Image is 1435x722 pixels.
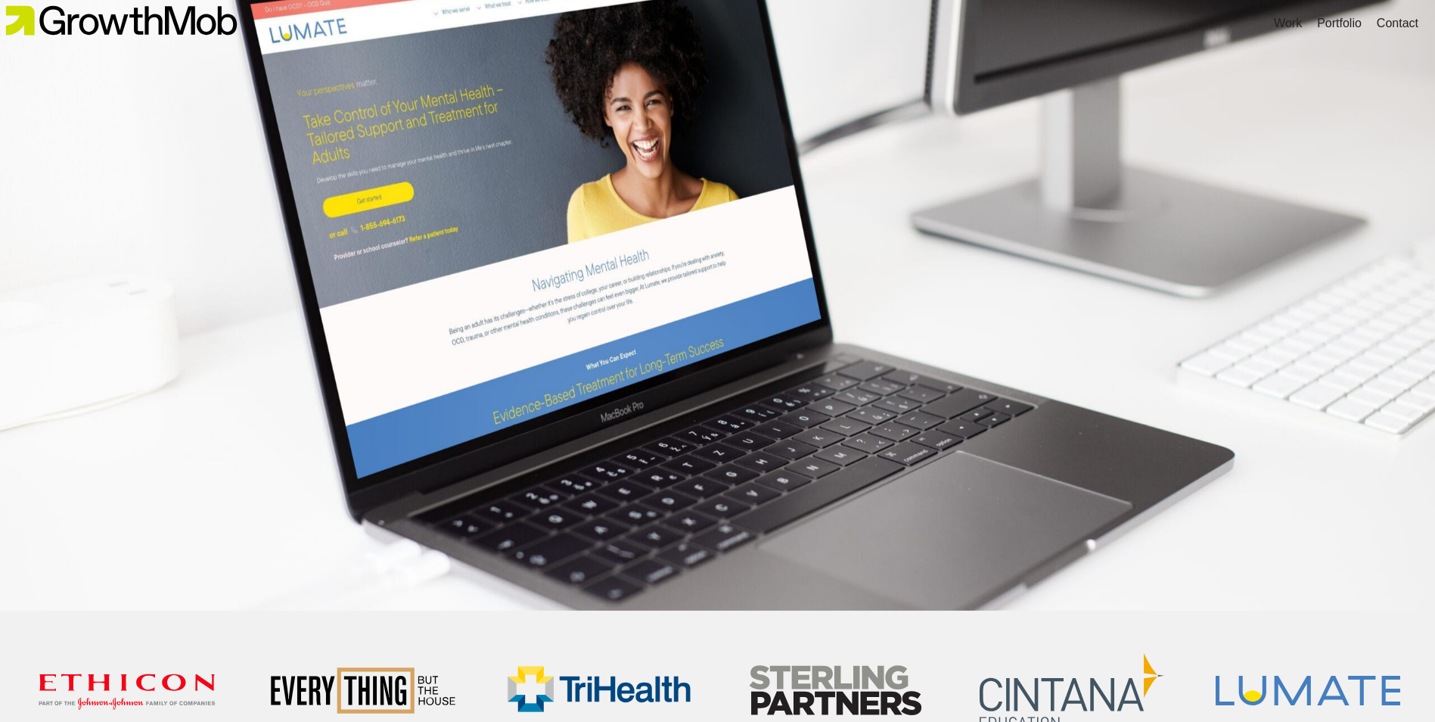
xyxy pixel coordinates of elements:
[1266,11,1426,36] nav: Main nav
[1317,14,1362,33] a: Portfolio
[271,668,455,713] img: Home 2
[35,669,219,711] img: Home 1
[1274,14,1302,33] a: Work
[1216,676,1400,706] img: Home 6
[1377,14,1418,33] a: Contact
